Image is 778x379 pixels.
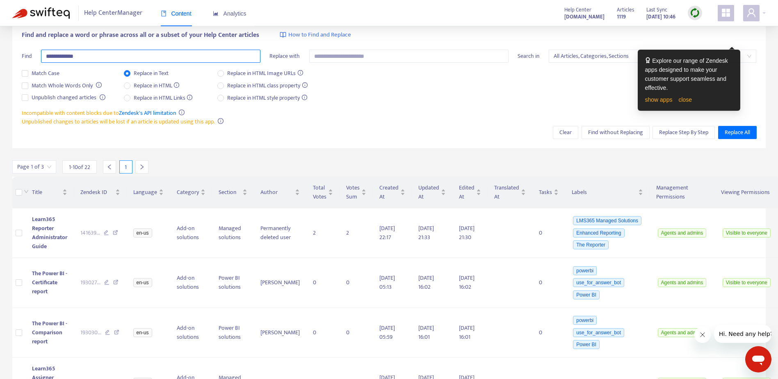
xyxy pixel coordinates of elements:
[32,269,67,296] span: The Power BI - Certificate report
[573,316,597,325] span: powerbi
[224,94,310,103] span: Replace in HTML style property
[573,240,609,249] span: The Reporter
[418,323,434,342] span: [DATE] 16:01
[177,188,199,197] span: Category
[418,183,439,201] span: Updated At
[532,208,565,258] td: 0
[219,188,241,197] span: Section
[127,177,170,208] th: Language
[418,224,434,242] span: [DATE] 21:33
[130,69,172,78] span: Replace in Text
[459,224,475,242] span: [DATE] 21:30
[646,5,667,14] span: Last Sync
[617,5,634,14] span: Articles
[213,10,246,17] span: Analytics
[659,128,708,137] span: Replace Step By Step
[306,258,340,308] td: 0
[133,188,157,197] span: Language
[678,96,692,103] a: close
[573,340,600,349] span: Power BI
[532,177,565,208] th: Tasks
[650,177,714,208] th: Management Permissions
[379,323,395,342] span: [DATE] 05:59
[340,208,373,258] td: 2
[658,228,707,237] span: Agents and admins
[32,215,67,251] span: Learn365 Reporter Administrator Guide
[84,5,142,21] span: Help Center Manager
[532,258,565,308] td: 0
[746,8,756,18] span: user
[518,51,539,61] span: Search in
[161,11,167,16] span: book
[714,325,771,343] iframe: Message from company
[170,258,212,308] td: Add-on solutions
[254,208,306,258] td: Permanently deleted user
[539,188,552,197] span: Tasks
[119,160,132,174] div: 1
[12,7,70,19] img: Swifteq
[224,81,311,90] span: Replace in HTML class property
[22,51,32,61] span: Find
[564,5,591,14] span: Help Center
[573,228,624,237] span: Enhanced Reporting
[254,258,306,308] td: [PERSON_NAME]
[32,188,61,197] span: Title
[459,183,475,201] span: Edited At
[5,6,59,12] span: Hi. Need any help?
[694,326,711,343] iframe: Close message
[658,328,707,337] span: Agents and admins
[179,110,185,115] span: info-circle
[224,69,306,78] span: Replace in HTML Image URLs
[313,183,326,201] span: Total Votes
[725,128,750,137] span: Replace All
[653,126,715,139] button: Replace Step By Step
[488,177,532,208] th: Translated At
[658,278,707,287] span: Agents and admins
[100,94,105,100] span: info-circle
[119,108,176,118] a: Zendesk's API limitation
[532,308,565,358] td: 0
[218,118,224,124] span: info-circle
[306,177,340,208] th: Total Votes
[690,8,700,18] img: sync.dc5367851b00ba804db3.png
[340,177,373,208] th: Votes Sum
[379,273,395,292] span: [DATE] 05:13
[24,189,29,194] span: down
[617,12,626,21] strong: 1119
[418,273,434,292] span: [DATE] 16:02
[139,164,145,170] span: right
[288,30,351,40] span: How to Find and Replace
[340,308,373,358] td: 0
[745,346,771,372] iframe: Button to launch messaging window
[130,94,196,103] span: Replace in HTML Links
[572,188,637,197] span: Labels
[170,177,212,208] th: Category
[213,11,219,16] span: area-chart
[28,69,63,78] span: Match Case
[22,108,176,118] span: Incompatible with content blocks due to
[133,228,152,237] span: en-us
[582,126,650,139] button: Find without Replacing
[28,93,100,102] span: Unpublish changed articles
[130,81,183,90] span: Replace in HTML
[573,290,600,299] span: Power BI
[459,323,475,342] span: [DATE] 16:01
[564,12,605,21] strong: [DOMAIN_NAME]
[723,278,771,287] span: Visible to everyone
[645,96,673,103] a: show apps
[80,228,100,237] span: 141639 ...
[346,183,360,201] span: Votes Sum
[559,128,572,137] span: Clear
[412,177,452,208] th: Updated At
[212,177,254,208] th: Section
[22,117,215,126] span: Unpublished changes to articles will be lost if an article is updated using this app.
[340,258,373,308] td: 0
[22,30,259,40] span: Find and replace a word or phrase across all or a subset of your Help Center articles
[379,183,399,201] span: Created At
[452,177,488,208] th: Edited At
[379,224,395,242] span: [DATE] 22:17
[254,308,306,358] td: [PERSON_NAME]
[80,328,101,337] span: 193030 ...
[306,308,340,358] td: 0
[494,183,519,201] span: Translated At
